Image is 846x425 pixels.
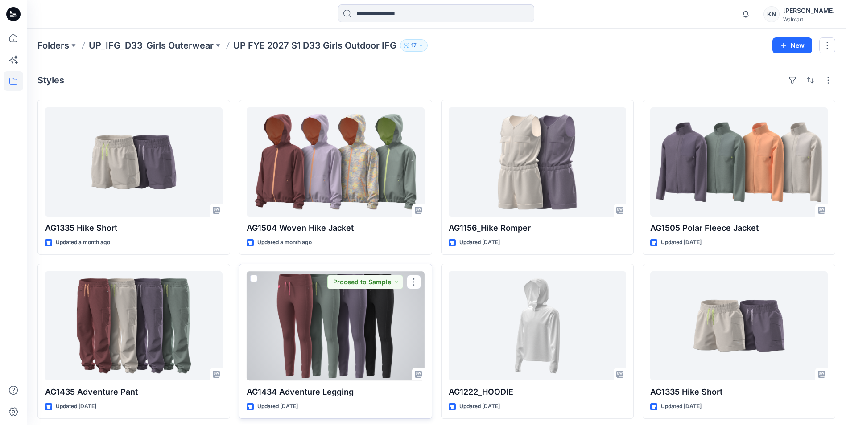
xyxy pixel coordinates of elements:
[449,271,626,380] a: AG1222_HOODIE
[247,107,424,217] a: AG1504 Woven Hike Jacket
[45,386,223,398] p: AG1435 Adventure Pant
[247,222,424,234] p: AG1504 Woven Hike Jacket
[45,222,223,234] p: AG1335 Hike Short
[56,238,110,247] p: Updated a month ago
[783,16,835,23] div: Walmart
[650,386,828,398] p: AG1335 Hike Short
[37,39,69,52] a: Folders
[783,5,835,16] div: [PERSON_NAME]
[411,41,417,50] p: 17
[257,238,312,247] p: Updated a month ago
[661,238,702,247] p: Updated [DATE]
[89,39,214,52] a: UP_IFG_D33_Girls Outerwear
[459,402,500,411] p: Updated [DATE]
[449,386,626,398] p: AG1222_HOODIE
[400,39,428,52] button: 17
[247,271,424,380] a: AG1434 Adventure Legging
[56,402,96,411] p: Updated [DATE]
[650,271,828,380] a: AG1335 Hike Short
[449,107,626,217] a: AG1156_Hike Romper
[650,222,828,234] p: AG1505 Polar Fleece Jacket
[45,271,223,380] a: AG1435 Adventure Pant
[37,75,64,86] h4: Styles
[763,6,780,22] div: KN
[772,37,812,53] button: New
[247,386,424,398] p: AG1434 Adventure Legging
[459,238,500,247] p: Updated [DATE]
[257,402,298,411] p: Updated [DATE]
[449,222,626,234] p: AG1156_Hike Romper
[661,402,702,411] p: Updated [DATE]
[650,107,828,217] a: AG1505 Polar Fleece Jacket
[233,39,396,52] p: UP FYE 2027 S1 D33 Girls Outdoor IFG
[45,107,223,217] a: AG1335 Hike Short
